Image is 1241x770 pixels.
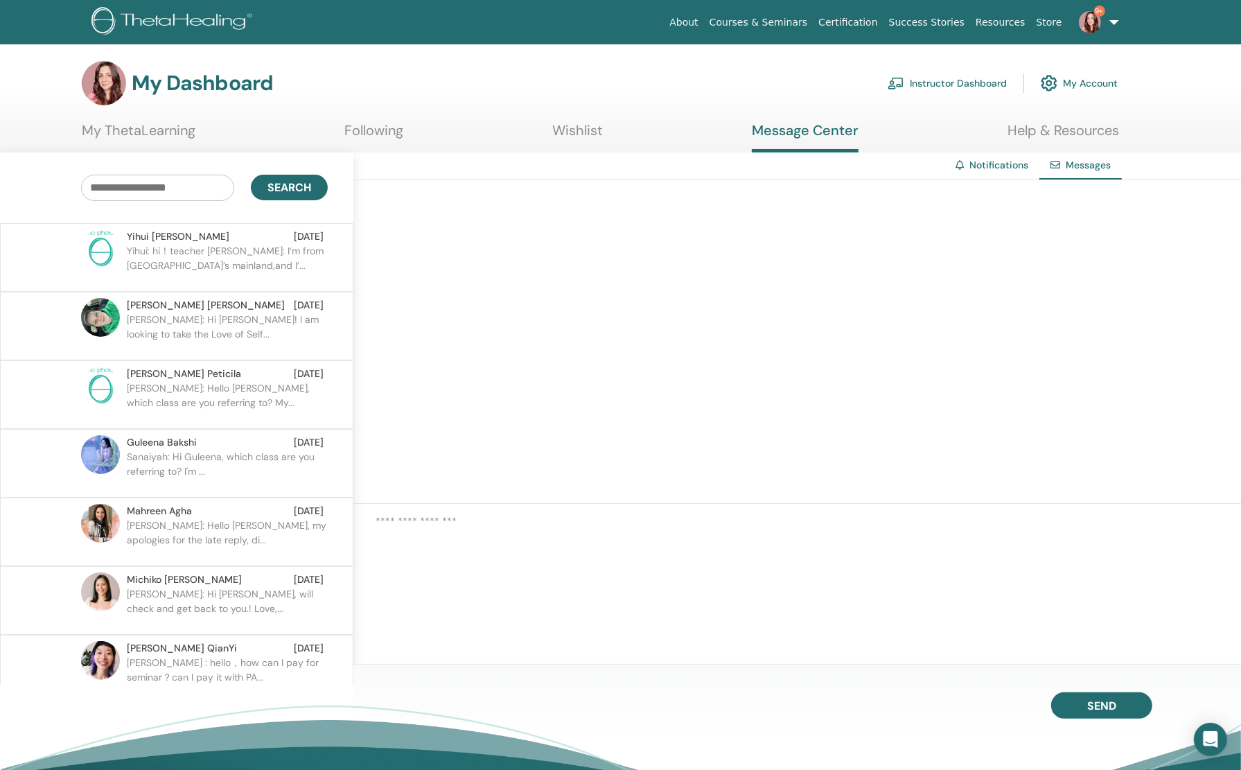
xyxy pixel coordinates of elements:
p: [PERSON_NAME]: Hello [PERSON_NAME], my apologies for the late reply, di... [127,518,328,560]
img: logo.png [91,7,257,38]
a: Notifications [969,159,1028,171]
p: [PERSON_NAME] : hello，how can I pay for seminar？can I pay it with PA... [127,656,328,697]
img: no-photo.png [81,229,120,268]
img: default.jpg [82,61,126,105]
span: [DATE] [294,504,324,518]
span: [DATE] [294,435,324,450]
a: Store [1031,10,1068,35]
span: [PERSON_NAME] Peticila [127,367,241,381]
a: About [664,10,703,35]
span: Michiko [PERSON_NAME] [127,572,242,587]
p: Yihui: hi！teacher [PERSON_NAME]: I’m from [GEOGRAPHIC_DATA]’s mainland,and I’... [127,244,328,286]
span: [PERSON_NAME] [PERSON_NAME] [127,298,285,313]
img: default.jpg [81,641,120,680]
span: Send [1087,699,1116,713]
div: Open Intercom Messenger [1194,723,1227,756]
span: [DATE] [294,572,324,587]
img: cog.svg [1041,71,1057,95]
button: Search [251,175,328,200]
a: Help & Resources [1007,122,1119,149]
a: Courses & Seminars [704,10,813,35]
span: Messages [1066,159,1111,171]
span: [PERSON_NAME] QianYi [127,641,237,656]
img: default.jpg [81,572,120,611]
img: default.jpg [1079,11,1101,33]
span: [DATE] [294,367,324,381]
a: Certification [813,10,883,35]
a: Success Stories [883,10,970,35]
span: 9+ [1094,6,1105,17]
a: Wishlist [552,122,603,149]
span: Mahreen Agha [127,504,192,518]
a: Instructor Dashboard [888,68,1007,98]
h3: My Dashboard [132,71,273,96]
span: [DATE] [294,641,324,656]
span: Search [267,180,311,195]
a: Message Center [752,122,859,152]
img: default.jpg [81,298,120,337]
span: [DATE] [294,298,324,313]
p: Sanaiyah: Hi Guleena, which class are you referring to? I'm ... [127,450,328,491]
a: My Account [1041,68,1118,98]
a: Resources [970,10,1031,35]
p: [PERSON_NAME]: Hello [PERSON_NAME], which class are you referring to? My... [127,381,328,423]
span: Yihui [PERSON_NAME] [127,229,229,244]
img: no-photo.png [81,367,120,405]
img: default.jpg [81,435,120,474]
a: Following [344,122,403,149]
img: chalkboard-teacher.svg [888,77,904,89]
a: My ThetaLearning [82,122,195,149]
span: [DATE] [294,229,324,244]
p: [PERSON_NAME]: Hi [PERSON_NAME], will check and get back to you.! Love,... [127,587,328,629]
img: default.jpg [81,504,120,543]
button: Send [1051,692,1152,719]
p: [PERSON_NAME]: Hi [PERSON_NAME]! I am looking to take the Love of Self... [127,313,328,354]
span: Guleena Bakshi [127,435,197,450]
